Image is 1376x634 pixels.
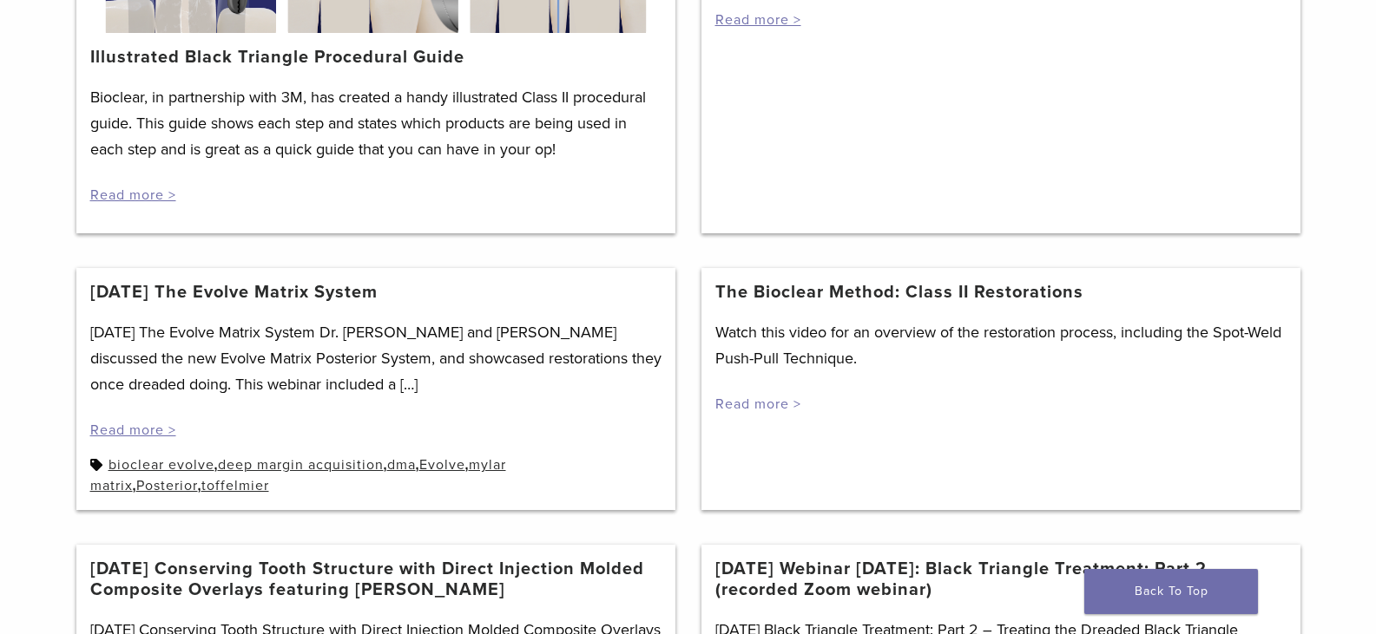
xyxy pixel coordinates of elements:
a: [DATE] Webinar [DATE]: Black Triangle Treatment: Part 2 (recorded Zoom webinar) [715,559,1287,600]
a: Read more > [715,11,801,29]
a: Read more > [715,395,801,413]
a: toffelmier [201,477,269,494]
a: [DATE] The Evolve Matrix System [90,282,378,303]
div: , , , , , , [90,454,662,496]
a: dma [387,456,416,474]
a: Illustrated Black Triangle Procedural Guide [90,47,464,68]
a: bioclear evolve [109,456,214,474]
a: Read more > [90,422,176,439]
a: deep margin acquisition [218,456,384,474]
a: Back To Top [1084,569,1258,614]
a: Posterior [136,477,198,494]
a: The Bioclear Method: Class II Restorations [715,282,1083,303]
p: Bioclear, in partnership with 3M, has created a handy illustrated Class II procedural guide. This... [90,84,662,162]
p: Watch this video for an overview of the restoration process, including the Spot-Weld Push-Pull Te... [715,319,1287,371]
a: Evolve [419,456,465,474]
p: [DATE] The Evolve Matrix System Dr. [PERSON_NAME] and [PERSON_NAME] discussed the new Evolve Matr... [90,319,662,397]
a: [DATE] Conserving Tooth Structure with Direct Injection Molded Composite Overlays featuring [PERS... [90,559,662,600]
a: mylar matrix [90,456,506,494]
a: Read more > [90,186,176,204]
